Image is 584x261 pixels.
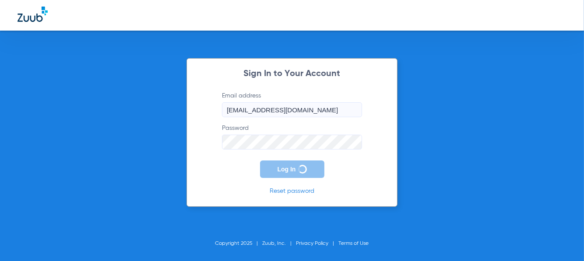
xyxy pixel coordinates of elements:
[215,239,263,248] li: Copyright 2025
[222,102,362,117] input: Email address
[263,239,296,248] li: Zuub, Inc.
[18,7,48,22] img: Zuub Logo
[278,166,296,173] span: Log In
[540,219,584,261] iframe: Chat Widget
[209,70,375,78] h2: Sign In to Your Account
[296,241,329,246] a: Privacy Policy
[339,241,369,246] a: Terms of Use
[270,188,314,194] a: Reset password
[222,124,362,150] label: Password
[222,135,362,150] input: Password
[222,91,362,117] label: Email address
[260,160,324,178] button: Log In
